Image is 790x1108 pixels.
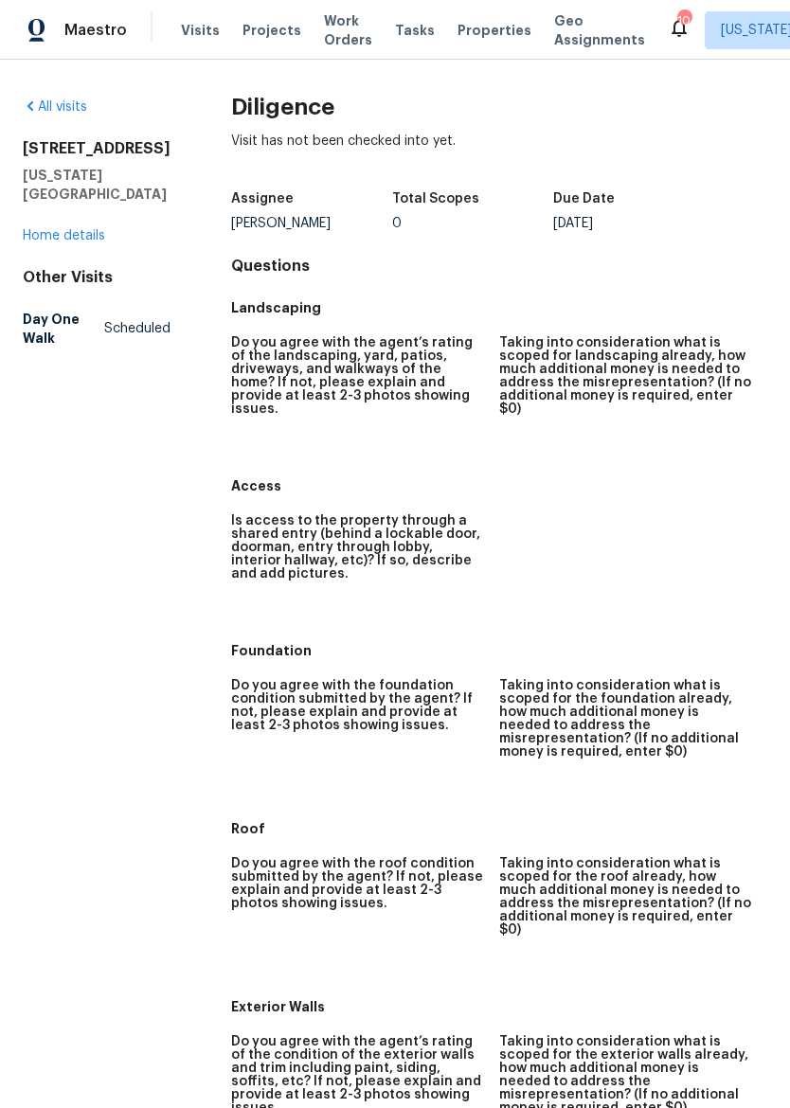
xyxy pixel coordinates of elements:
[231,298,767,317] h5: Landscaping
[231,336,484,416] h5: Do you agree with the agent’s rating of the landscaping, yard, patios, driveways, and walkways of...
[231,98,767,116] h2: Diligence
[231,857,484,910] h5: Do you agree with the roof condition submitted by the agent? If not, please explain and provide a...
[23,166,171,204] h5: [US_STATE][GEOGRAPHIC_DATA]
[23,302,171,355] a: Day One WalkScheduled
[231,679,484,732] h5: Do you agree with the foundation condition submitted by the agent? If not, please explain and pro...
[23,100,87,114] a: All visits
[553,192,615,206] h5: Due Date
[392,192,479,206] h5: Total Scopes
[23,268,171,287] div: Other Visits
[181,21,220,40] span: Visits
[231,514,484,581] h5: Is access to the property through a shared entry (behind a lockable door, doorman, entry through ...
[499,679,752,759] h5: Taking into consideration what is scoped for the foundation already, how much additional money is...
[554,11,645,49] span: Geo Assignments
[231,217,392,230] div: [PERSON_NAME]
[499,336,752,416] h5: Taking into consideration what is scoped for landscaping already, how much additional money is ne...
[104,319,171,338] span: Scheduled
[392,217,553,230] div: 0
[23,229,105,242] a: Home details
[231,819,767,838] h5: Roof
[231,132,767,181] div: Visit has not been checked into yet.
[677,11,691,30] div: 10
[23,310,104,348] h5: Day One Walk
[242,21,301,40] span: Projects
[231,192,294,206] h5: Assignee
[231,476,767,495] h5: Access
[553,217,714,230] div: [DATE]
[231,257,767,276] h4: Questions
[395,24,435,37] span: Tasks
[231,997,767,1016] h5: Exterior Walls
[324,11,372,49] span: Work Orders
[499,857,752,937] h5: Taking into consideration what is scoped for the roof already, how much additional money is neede...
[231,641,767,660] h5: Foundation
[458,21,531,40] span: Properties
[64,21,127,40] span: Maestro
[23,139,171,158] h2: [STREET_ADDRESS]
